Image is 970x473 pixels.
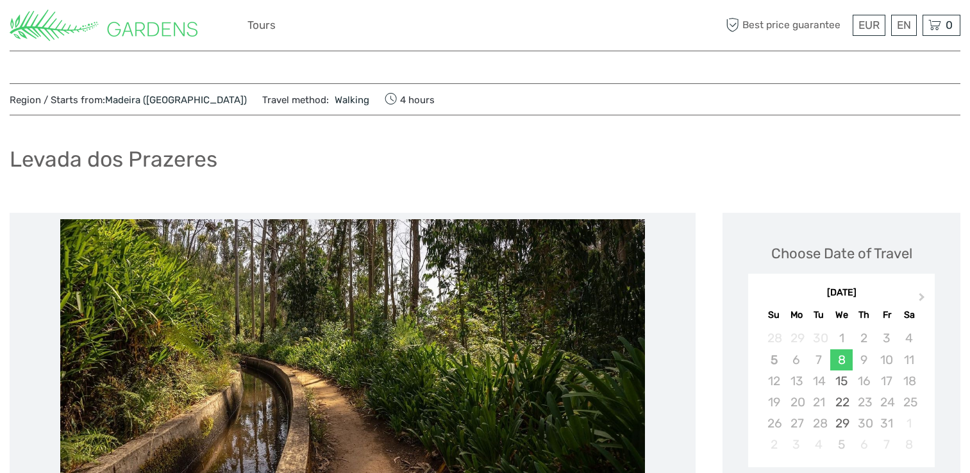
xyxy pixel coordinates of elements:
span: Travel method: [262,90,369,108]
div: Not available Friday, October 24th, 2025 [875,392,898,413]
div: Not available Thursday, October 2nd, 2025 [853,328,875,349]
div: Not available Saturday, October 25th, 2025 [898,392,921,413]
div: Not available Sunday, October 26th, 2025 [762,413,785,434]
h1: Levada dos Prazeres [10,146,217,172]
div: Not available Sunday, October 12th, 2025 [762,370,785,392]
div: Not available Wednesday, October 1st, 2025 [830,328,853,349]
div: Mo [785,306,808,324]
span: EUR [858,19,880,31]
button: Next Month [913,290,933,310]
div: [DATE] [748,286,935,300]
span: 4 hours [385,90,435,108]
div: Not available Monday, October 20th, 2025 [785,392,808,413]
div: Not available Tuesday, October 7th, 2025 [808,349,830,370]
div: Not available Friday, October 3rd, 2025 [875,328,898,349]
div: Not available Saturday, October 4th, 2025 [898,328,921,349]
div: Sa [898,306,921,324]
div: Not available Sunday, October 5th, 2025 [762,349,785,370]
a: Tours [247,16,276,35]
div: Choose Date of Travel [771,244,912,263]
div: Th [853,306,875,324]
div: Fr [875,306,898,324]
div: Not available Friday, October 31st, 2025 [875,413,898,434]
div: Not available Thursday, October 30th, 2025 [853,413,875,434]
div: Not available Tuesday, September 30th, 2025 [808,328,830,349]
div: Not available Saturday, November 8th, 2025 [898,434,921,455]
div: Not available Thursday, October 16th, 2025 [853,370,875,392]
div: Not available Sunday, November 2nd, 2025 [762,434,785,455]
div: Choose Wednesday, November 5th, 2025 [830,434,853,455]
div: Not available Tuesday, October 28th, 2025 [808,413,830,434]
div: Choose Wednesday, October 22nd, 2025 [830,392,853,413]
span: Region / Starts from: [10,94,247,107]
a: Madeira ([GEOGRAPHIC_DATA]) [105,94,247,106]
div: Not available Tuesday, October 14th, 2025 [808,370,830,392]
div: Tu [808,306,830,324]
div: Not available Friday, October 17th, 2025 [875,370,898,392]
div: EN [891,15,917,36]
div: Not available Saturday, October 11th, 2025 [898,349,921,370]
div: Choose Wednesday, October 8th, 2025 [830,349,853,370]
a: Walking [329,94,369,106]
div: Not available Friday, October 10th, 2025 [875,349,898,370]
img: 3284-3b4dc9b0-1ebf-45c4-852c-371adb9b6da5_logo_small.png [10,10,197,41]
span: Best price guarantee [723,15,849,36]
div: Not available Monday, October 13th, 2025 [785,370,808,392]
div: We [830,306,853,324]
div: Not available Thursday, November 6th, 2025 [853,434,875,455]
div: Not available Saturday, November 1st, 2025 [898,413,921,434]
div: Not available Thursday, October 9th, 2025 [853,349,875,370]
div: Choose Wednesday, October 29th, 2025 [830,413,853,434]
div: Not available Tuesday, November 4th, 2025 [808,434,830,455]
div: Su [762,306,785,324]
div: Not available Monday, September 29th, 2025 [785,328,808,349]
div: Not available Tuesday, October 21st, 2025 [808,392,830,413]
div: Not available Thursday, October 23rd, 2025 [853,392,875,413]
span: 0 [944,19,955,31]
div: Not available Sunday, September 28th, 2025 [762,328,785,349]
div: Choose Wednesday, October 15th, 2025 [830,370,853,392]
div: Not available Friday, November 7th, 2025 [875,434,898,455]
div: month 2025-10 [753,328,931,455]
div: Not available Sunday, October 19th, 2025 [762,392,785,413]
div: Not available Monday, October 27th, 2025 [785,413,808,434]
div: Not available Saturday, October 18th, 2025 [898,370,921,392]
div: Not available Monday, October 6th, 2025 [785,349,808,370]
div: Not available Monday, November 3rd, 2025 [785,434,808,455]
